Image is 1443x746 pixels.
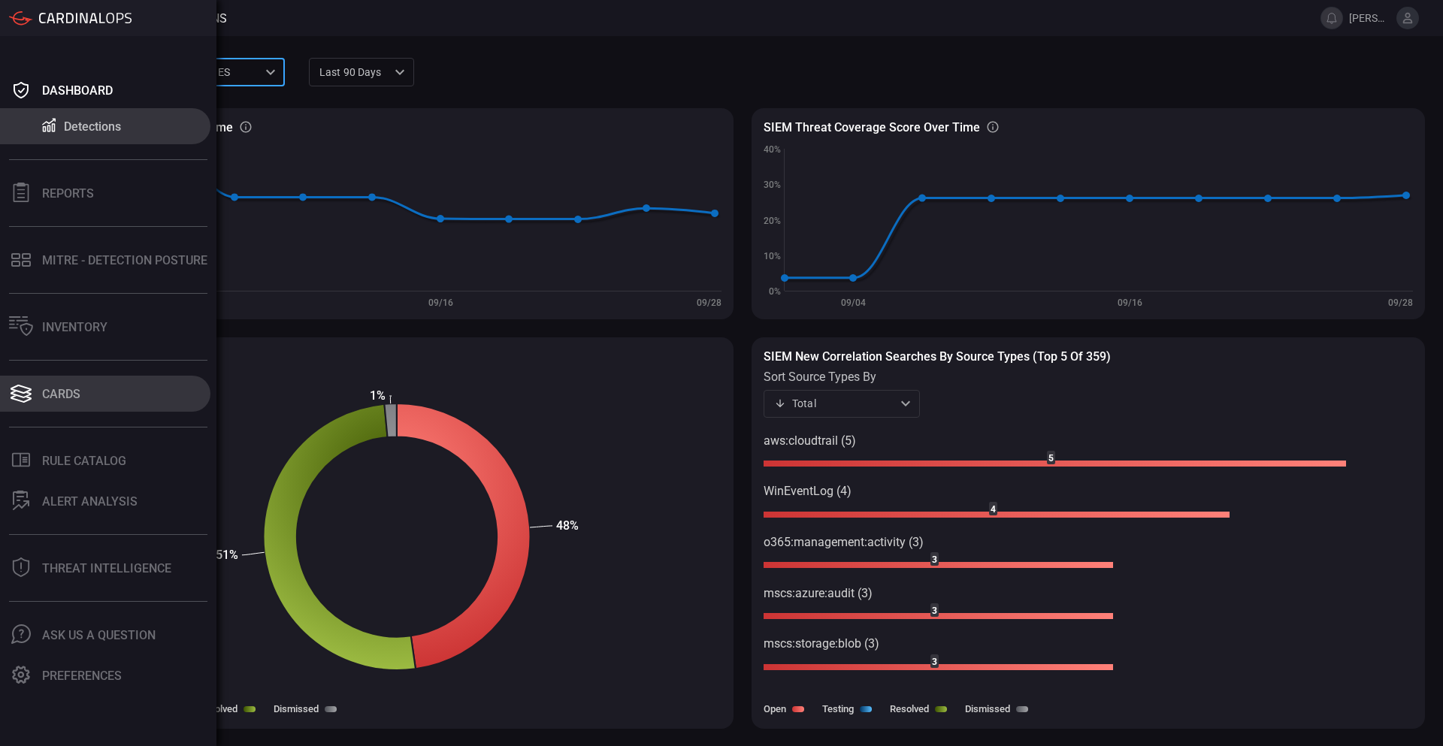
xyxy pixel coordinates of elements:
text: 09/28 [1388,297,1413,308]
text: 4 [991,504,996,515]
label: Dismissed [965,703,1010,714]
div: Dashboard [42,83,113,98]
text: 51% [216,548,238,562]
div: Ask Us A Question [42,628,156,642]
label: sort source types by [764,370,920,384]
text: 09/16 [428,297,453,308]
text: 3 [932,554,937,565]
label: Resolved [198,703,237,714]
text: o365:management:activity (3) [764,535,924,549]
div: Reports [42,186,94,201]
text: 20% [764,216,781,226]
text: mscs:storage:blob (3) [764,636,879,651]
text: mscs:azure:audit (3) [764,586,873,600]
text: 3 [932,606,937,616]
h3: SIEM Threat coverage score over time [764,120,980,134]
text: 5 [1048,453,1054,464]
div: Detections [64,119,121,134]
text: 1% [370,388,386,403]
div: Preferences [42,669,122,683]
text: 0% [769,286,781,297]
label: Open [764,703,786,714]
text: 10% [764,251,781,261]
div: Total [774,396,896,411]
div: MITRE - Detection Posture [42,253,207,267]
div: Cards [42,387,80,401]
text: 09/28 [697,297,721,308]
div: Threat Intelligence [42,561,171,575]
text: 09/04 [841,297,866,308]
div: ALERT ANALYSIS [42,494,138,509]
div: Inventory [42,320,107,334]
text: 09/16 [1118,297,1142,308]
text: 3 [932,657,937,667]
text: 30% [764,180,781,190]
div: Rule Catalog [42,454,126,468]
h3: SIEM New correlation searches by source types (Top 5 of 359) [764,349,1413,364]
text: aws:cloudtrail (5) [764,433,856,448]
label: Resolved [890,703,929,714]
span: [PERSON_NAME].[PERSON_NAME] [1349,12,1390,24]
label: Testing [822,703,854,714]
text: 48% [556,518,579,533]
label: Dismissed [274,703,319,714]
text: 40% [764,144,781,155]
text: WinEventLog (4) [764,484,852,498]
p: Last 90 days [319,65,390,80]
